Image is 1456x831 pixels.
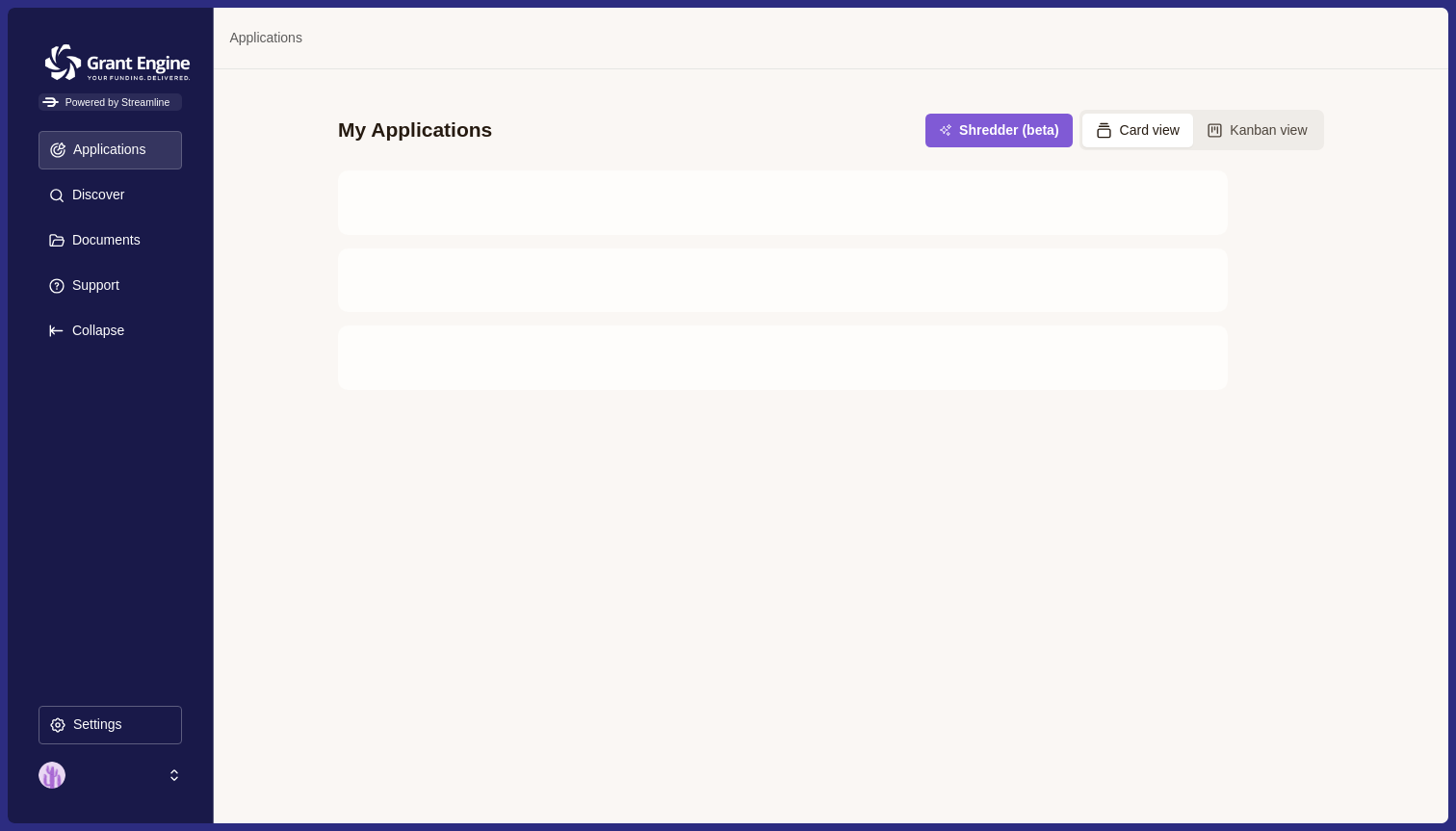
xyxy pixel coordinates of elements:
button: Card view [1082,114,1193,147]
button: Settings [39,706,182,744]
p: Collapse [65,323,124,339]
img: profile picture [39,762,65,789]
p: Settings [66,716,122,733]
button: Expand [39,312,182,351]
button: Support [39,267,182,305]
span: Powered by Streamline [39,93,182,111]
button: Discover [39,176,182,215]
button: Applications [39,131,182,169]
a: Applications [229,28,302,48]
a: Grantengine Logo [39,39,182,60]
img: Grantengine Logo [39,39,196,87]
div: My Applications [338,117,492,143]
button: Documents [39,221,182,260]
p: Applications [66,142,146,158]
p: Documents [65,232,141,248]
img: Powered by Streamline Logo [42,97,59,108]
button: Shredder (beta) [925,114,1072,147]
p: Discover [65,187,124,203]
button: Kanban view [1193,114,1321,147]
p: Support [65,277,119,294]
a: Settings [39,706,182,751]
